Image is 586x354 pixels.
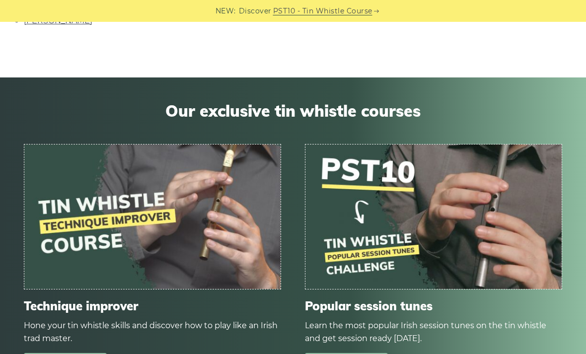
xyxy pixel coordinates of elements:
[24,101,562,120] span: Our exclusive tin whistle courses
[305,299,562,313] span: Popular session tunes
[24,144,281,288] img: tin-whistle-course
[216,5,236,17] span: NEW:
[305,319,562,345] div: Learn the most popular Irish session tunes on the tin whistle and get session ready [DATE].
[24,319,281,345] div: Hone your tin whistle skills and discover how to play like an Irish trad master.
[273,5,372,17] a: PST10 - Tin Whistle Course
[24,299,281,313] span: Technique improver
[239,5,272,17] span: Discover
